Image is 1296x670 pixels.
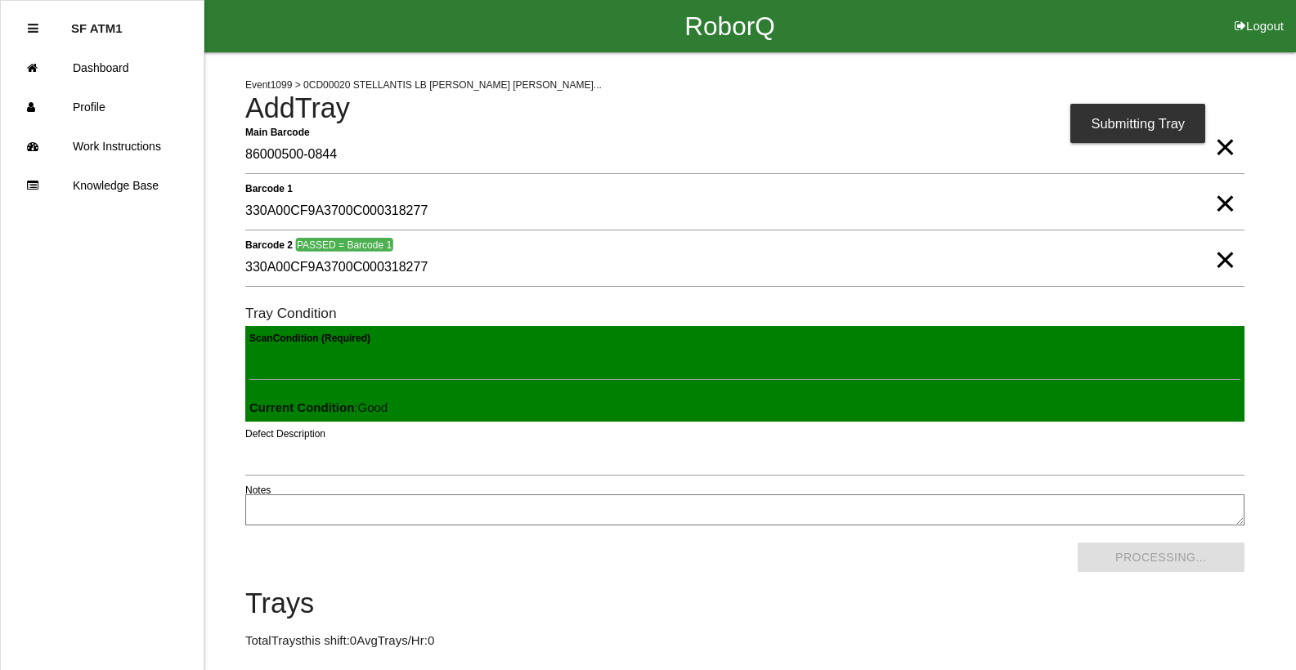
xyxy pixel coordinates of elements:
label: Notes [245,483,271,498]
input: Required [245,136,1244,174]
span: Clear Input [1214,227,1235,260]
a: Knowledge Base [1,166,204,205]
b: Scan Condition (Required) [249,333,370,344]
b: Current Condition [249,400,354,414]
a: Profile [1,87,204,127]
a: Work Instructions [1,127,204,166]
span: Clear Input [1214,114,1235,147]
span: Clear Input [1214,171,1235,203]
h4: Trays [245,588,1244,619]
div: Close [28,9,38,48]
a: Dashboard [1,48,204,87]
span: PASSED = Barcode 1 [295,238,392,252]
b: Main Barcode [245,126,310,137]
b: Barcode 2 [245,239,293,250]
span: : Good [249,400,388,414]
h4: Add Tray [245,93,1244,124]
label: Defect Description [245,427,325,441]
span: Event 1099 > 0CD00020 STELLANTIS LB [PERSON_NAME] [PERSON_NAME]... [245,79,602,91]
div: Submitting Tray [1070,104,1205,143]
p: SF ATM1 [71,9,123,35]
b: Barcode 1 [245,182,293,194]
h6: Tray Condition [245,306,1244,321]
p: Total Trays this shift: 0 Avg Trays /Hr: 0 [245,632,1244,650]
